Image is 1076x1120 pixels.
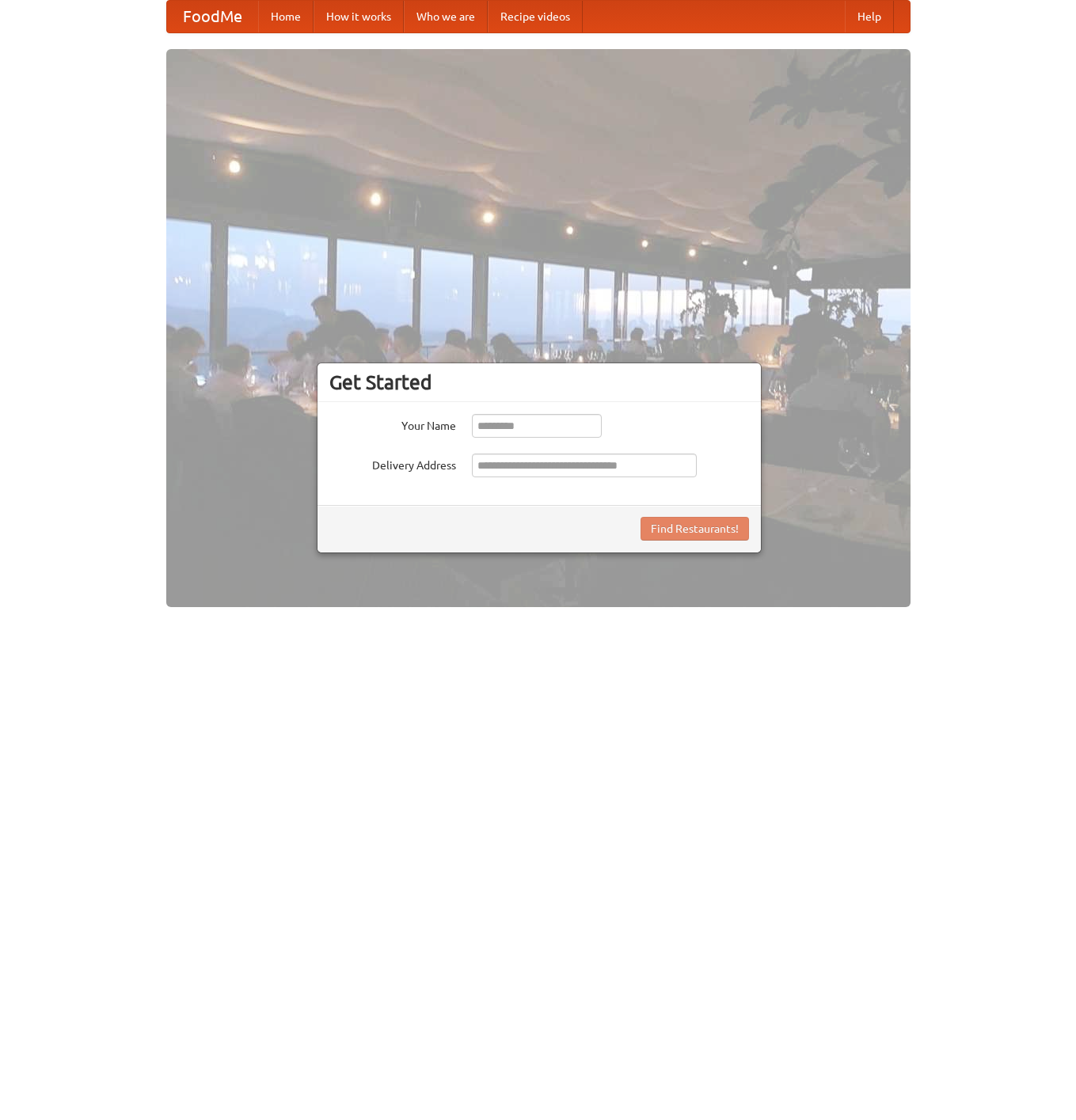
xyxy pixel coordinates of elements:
[258,1,314,32] a: Home
[329,370,749,394] h3: Get Started
[329,454,456,473] label: Delivery Address
[641,517,749,541] button: Find Restaurants!
[167,1,258,32] a: FoodMe
[404,1,488,32] a: Who we are
[845,1,894,32] a: Help
[314,1,404,32] a: How it works
[329,414,456,434] label: Your Name
[488,1,583,32] a: Recipe videos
